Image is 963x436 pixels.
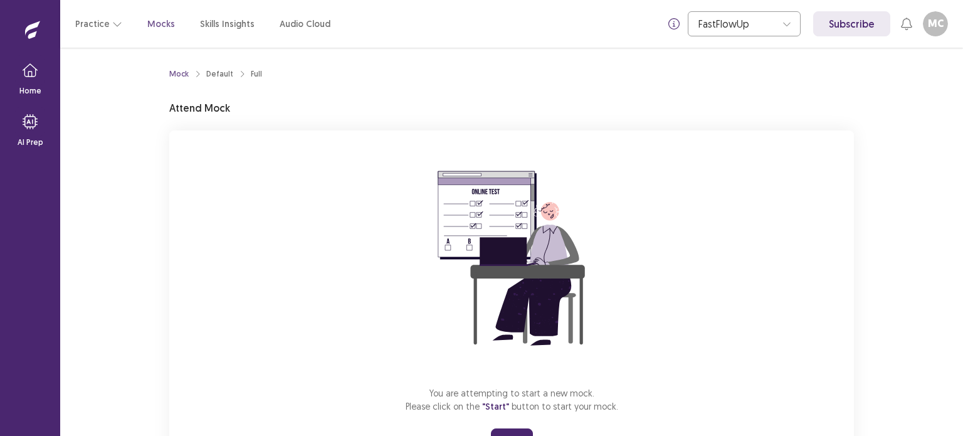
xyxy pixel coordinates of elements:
button: info [663,13,685,35]
div: Full [251,68,262,80]
span: "Start" [482,401,509,412]
p: Home [19,85,41,97]
a: Skills Insights [200,18,255,31]
p: Attend Mock [169,100,230,115]
button: Practice [75,13,122,35]
nav: breadcrumb [169,68,262,80]
p: AI Prep [18,137,43,148]
div: Default [206,68,233,80]
a: Mocks [147,18,175,31]
button: MC [923,11,948,36]
img: attend-mock [399,146,624,371]
p: You are attempting to start a new mock. Please click on the button to start your mock. [406,386,618,413]
a: Subscribe [813,11,890,36]
a: Mock [169,68,189,80]
div: FastFlowUp [698,12,776,36]
a: Audio Cloud [280,18,330,31]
